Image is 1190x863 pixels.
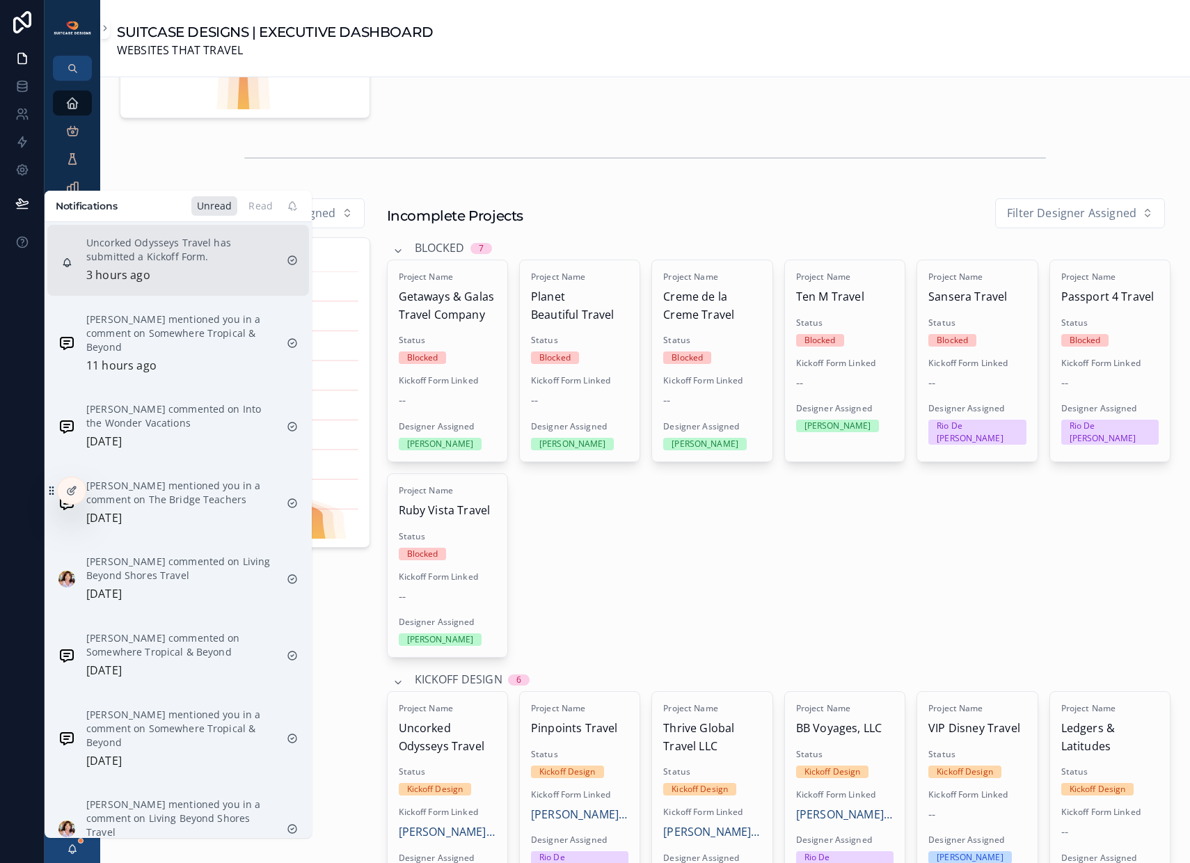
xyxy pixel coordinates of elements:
[796,703,894,714] span: Project Name
[672,783,728,795] div: Kickoff Design
[928,703,1026,714] span: Project Name
[796,749,894,760] span: Status
[928,358,1026,369] span: Kickoff Form Linked
[928,789,1026,800] span: Kickoff Form Linked
[1061,288,1159,306] span: Passport 4 Travel
[796,789,894,800] span: Kickoff Form Linked
[1061,766,1159,777] span: Status
[407,783,463,795] div: Kickoff Design
[531,271,628,283] span: Project Name
[663,720,761,755] span: Thrive Global Travel LLC
[531,703,628,714] span: Project Name
[663,392,670,410] span: --
[804,766,861,778] div: Kickoff Design
[663,766,761,777] span: Status
[399,588,406,606] span: --
[399,421,496,432] span: Designer Assigned
[407,351,438,364] div: Blocked
[531,806,628,824] a: [PERSON_NAME][EMAIL_ADDRESS][DOMAIN_NAME]
[58,647,75,664] img: Notification icon
[1061,358,1159,369] span: Kickoff Form Linked
[407,633,474,646] div: [PERSON_NAME]
[663,703,761,714] span: Project Name
[86,708,276,750] p: [PERSON_NAME] mentioned you in a comment on Somewhere Tropical & Beyond
[1070,783,1126,795] div: Kickoff Design
[479,243,484,254] div: 7
[399,807,496,818] span: Kickoff Form Linked
[86,479,276,507] p: [PERSON_NAME] mentioned you in a comment on The Bridge Teachers
[928,806,935,824] span: --
[516,674,521,686] div: 6
[1049,260,1171,462] a: Project NamePassport 4 TravelStatusBlockedKickoff Form Linked--Designer AssignedRio De [PERSON_NAME]
[796,358,894,369] span: Kickoff Form Linked
[531,421,628,432] span: Designer Assigned
[58,418,75,435] img: Notification icon
[86,555,276,583] p: [PERSON_NAME] commented on Living Beyond Shores Travel
[651,260,772,462] a: Project NameCreme de la Creme TravelStatusBlockedKickoff Form Linked--Designer Assigned[PERSON_NAME]
[1070,334,1101,347] div: Blocked
[399,571,496,583] span: Kickoff Form Linked
[672,438,738,450] div: [PERSON_NAME]
[86,798,276,839] p: [PERSON_NAME] mentioned you in a comment on Living Beyond Shores Travel
[399,375,496,386] span: Kickoff Form Linked
[917,260,1038,462] a: Project NameSansera TravelStatusBlockedKickoff Form Linked--Designer AssignedRio De [PERSON_NAME]
[86,631,276,659] p: [PERSON_NAME] commented on Somewhere Tropical & Beyond
[117,42,434,60] span: WEBSITES THAT TRAVEL
[407,548,438,560] div: Blocked
[387,260,508,462] a: Project NameGetaways & Galas Travel CompanyStatusBlockedKickoff Form Linked--Designer Assigned[PE...
[663,271,761,283] span: Project Name
[387,473,508,658] a: Project NameRuby Vista TravelStatusBlockedKickoff Form Linked--Designer Assigned[PERSON_NAME]
[539,438,606,450] div: [PERSON_NAME]
[928,288,1026,306] span: Sansera Travel
[45,81,100,356] div: scrollable content
[1061,374,1068,393] span: --
[663,421,761,432] span: Designer Assigned
[86,433,122,451] p: [DATE]
[399,392,406,410] span: --
[796,403,894,414] span: Designer Assigned
[86,662,122,680] p: [DATE]
[243,196,278,216] div: Read
[1061,720,1159,755] span: Ledgers & Latitudes
[1061,317,1159,328] span: Status
[1061,703,1159,714] span: Project Name
[531,288,628,324] span: Planet Beautiful Travel
[796,374,803,393] span: --
[399,703,496,714] span: Project Name
[784,260,905,462] a: Project NameTen M TravelStatusBlockedKickoff Form Linked--Designer Assigned[PERSON_NAME]
[937,420,1017,445] div: Rio De [PERSON_NAME]
[928,271,1026,283] span: Project Name
[1007,205,1136,223] span: Filter Designer Assigned
[1061,807,1159,818] span: Kickoff Form Linked
[531,375,628,386] span: Kickoff Form Linked
[928,403,1026,414] span: Designer Assigned
[928,374,935,393] span: --
[995,198,1165,229] button: Select Button
[1070,420,1150,445] div: Rio De [PERSON_NAME]
[928,720,1026,738] span: VIP Disney Travel
[86,312,276,354] p: [PERSON_NAME] mentioned you in a comment on Somewhere Tropical & Beyond
[86,509,122,528] p: [DATE]
[399,335,496,346] span: Status
[663,823,761,841] a: [PERSON_NAME][EMAIL_ADDRESS][DOMAIN_NAME]
[928,749,1026,760] span: Status
[399,531,496,542] span: Status
[796,720,894,738] span: BB Voyages, LLC
[117,22,434,42] h1: SUITCASE DESIGNS | EXECUTIVE DASHBOARD
[531,834,628,846] span: Designer Assigned
[663,335,761,346] span: Status
[191,196,238,216] div: Unread
[539,351,571,364] div: Blocked
[539,766,596,778] div: Kickoff Design
[86,357,157,375] p: 11 hours ago
[928,317,1026,328] span: Status
[399,823,496,841] a: [PERSON_NAME][EMAIL_ADDRESS][DOMAIN_NAME]
[407,438,474,450] div: [PERSON_NAME]
[86,752,122,770] p: [DATE]
[531,392,538,410] span: --
[796,806,894,824] a: [PERSON_NAME][EMAIL_ADDRESS][DOMAIN_NAME]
